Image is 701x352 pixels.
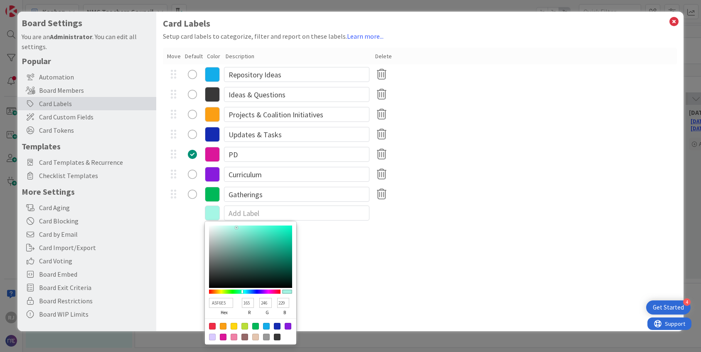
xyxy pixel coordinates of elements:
[252,334,259,340] div: #E4C5AF
[224,206,369,221] input: Add Label
[39,112,152,122] span: Card Custom Fields
[39,256,152,266] span: Card Voting
[274,334,280,340] div: #383838
[39,283,152,293] span: Board Exit Criteria
[50,32,92,41] b: Administrator
[683,298,691,306] div: 4
[209,308,239,318] label: hex
[22,56,152,66] h5: Popular
[231,334,237,340] div: #ef81a6
[226,52,371,61] div: Description
[17,97,156,110] div: Card Labels
[231,323,237,330] div: #ffd60f
[224,67,369,82] input: Edit Label
[185,52,203,61] div: Default
[22,186,152,197] h5: More Settings
[17,214,156,228] div: Card Blocking
[224,187,369,202] input: Edit Label
[22,32,152,52] div: You are an . You can edit all settings.
[224,87,369,102] input: Edit Label
[347,32,384,40] a: Learn more...
[167,52,181,61] div: Move
[653,303,684,312] div: Get Started
[263,334,270,340] div: #999999
[646,300,691,315] div: Open Get Started checklist, remaining modules: 4
[277,308,292,318] label: b
[285,323,291,330] div: #881bdd
[17,70,156,84] div: Automation
[207,52,221,61] div: Color
[17,84,156,97] div: Board Members
[17,1,38,11] span: Support
[224,107,369,122] input: Edit Label
[22,141,152,151] h5: Templates
[241,323,248,330] div: #bade38
[209,323,216,330] div: #f02b46
[39,157,152,167] span: Card Templates & Recurrence
[263,323,270,330] div: #13adea
[224,127,369,142] input: Edit Label
[39,296,152,306] span: Board Restrictions
[17,201,156,214] div: Card Aging
[241,334,248,340] div: #966969
[375,52,392,61] div: Delete
[39,171,152,181] span: Checklist Templates
[220,323,226,330] div: #FB9F14
[163,31,677,41] div: Setup card labels to categorize, filter and report on these labels.
[220,334,226,340] div: #db169a
[252,323,259,330] div: #00b858
[259,308,274,318] label: g
[163,18,677,29] h1: Card Labels
[39,125,152,135] span: Card Tokens
[22,18,152,28] h4: Board Settings
[209,334,216,340] div: #d9caff
[39,229,152,239] span: Card by Email
[242,308,257,318] label: r
[17,307,156,321] div: Board WIP Limits
[17,241,156,254] div: Card Import/Export
[39,269,152,279] span: Board Embed
[224,147,369,162] input: Edit Label
[274,323,280,330] div: #142bb2
[224,167,369,182] input: Edit Label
